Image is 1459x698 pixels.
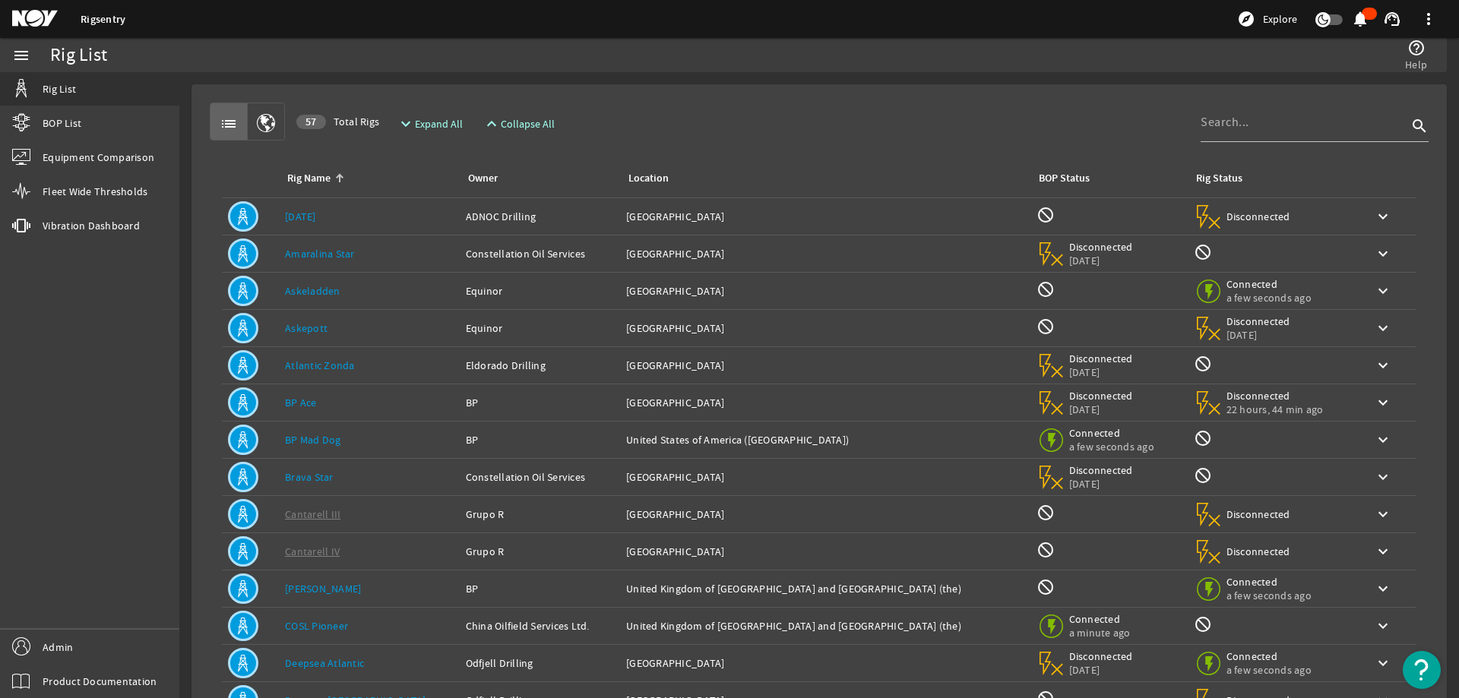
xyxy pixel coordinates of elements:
mat-icon: BOP Monitoring not available for this rig [1036,280,1055,298]
mat-icon: BOP Monitoring not available for this rig [1036,317,1055,336]
span: Help [1405,57,1427,72]
div: Owner [468,170,498,187]
mat-icon: BOP Monitoring not available for this rig [1036,206,1055,224]
div: 57 [296,115,326,129]
mat-icon: keyboard_arrow_down [1374,207,1392,226]
div: Location [626,170,1018,187]
span: Explore [1263,11,1297,27]
mat-icon: keyboard_arrow_down [1374,468,1392,486]
div: Equinor [466,321,614,336]
div: [GEOGRAPHIC_DATA] [626,283,1024,298]
i: search [1410,117,1429,135]
span: a few seconds ago [1226,663,1312,677]
span: a few seconds ago [1226,589,1312,602]
div: ADNOC Drilling [466,209,614,224]
div: [GEOGRAPHIC_DATA] [626,655,1024,671]
a: Cantarell IV [285,545,340,558]
div: [GEOGRAPHIC_DATA] [626,395,1024,410]
span: [DATE] [1069,477,1134,491]
span: 22 hours, 44 min ago [1226,403,1324,416]
mat-icon: BOP Monitoring not available for this rig [1036,504,1055,522]
span: Disconnected [1226,389,1324,403]
div: Odfjell Drilling [466,655,614,671]
mat-icon: Rig Monitoring not available for this rig [1194,429,1212,447]
mat-icon: Rig Monitoring not available for this rig [1194,355,1212,373]
div: Constellation Oil Services [466,246,614,261]
div: United Kingdom of [GEOGRAPHIC_DATA] and [GEOGRAPHIC_DATA] (the) [626,618,1024,633]
span: Disconnected [1226,507,1291,521]
a: Askepott [285,321,328,335]
button: Collapse All [476,110,561,137]
span: Connected [1069,612,1134,626]
div: Constellation Oil Services [466,469,614,485]
span: Disconnected [1069,240,1134,254]
span: Connected [1226,575,1312,589]
div: United Kingdom of [GEOGRAPHIC_DATA] and [GEOGRAPHIC_DATA] (the) [626,581,1024,596]
a: Atlantic Zonda [285,358,355,372]
mat-icon: keyboard_arrow_down [1374,393,1392,412]
div: [GEOGRAPHIC_DATA] [626,209,1024,224]
div: United States of America ([GEOGRAPHIC_DATA]) [626,432,1024,447]
span: Expand All [415,116,463,131]
span: Disconnected [1226,210,1291,223]
span: Product Documentation [43,674,157,689]
mat-icon: keyboard_arrow_down [1374,617,1392,635]
mat-icon: keyboard_arrow_down [1374,542,1392,561]
div: Owner [466,170,608,187]
div: BP [466,581,614,596]
div: Rig Name [287,170,331,187]
div: [GEOGRAPHIC_DATA] [626,544,1024,559]
button: Open Resource Center [1403,651,1441,689]
div: [GEOGRAPHIC_DATA] [626,246,1024,261]
div: Grupo R [466,544,614,559]
mat-icon: keyboard_arrow_down [1374,245,1392,263]
div: Rig Status [1196,170,1242,187]
a: Deepsea Atlantic [285,656,364,670]
span: [DATE] [1069,663,1134,677]
div: China Oilfield Services Ltd. [466,618,614,633]
span: [DATE] [1069,254,1134,267]
mat-icon: Rig Monitoring not available for this rig [1194,466,1212,485]
a: Brava Star [285,470,334,484]
mat-icon: keyboard_arrow_down [1374,431,1392,449]
div: BP [466,432,614,447]
div: [GEOGRAPHIC_DATA] [626,507,1024,522]
span: Disconnected [1069,649,1134,663]
mat-icon: BOP Monitoring not available for this rig [1036,541,1055,559]
mat-icon: keyboard_arrow_down [1374,356,1392,374]
mat-icon: support_agent [1383,10,1401,28]
div: [GEOGRAPHIC_DATA] [626,469,1024,485]
mat-icon: keyboard_arrow_down [1374,505,1392,523]
a: Amaralina Star [285,247,355,261]
mat-icon: expand_more [397,115,409,133]
span: [DATE] [1069,403,1134,416]
div: BOP Status [1039,170,1090,187]
span: Disconnected [1069,389,1134,403]
span: a few seconds ago [1226,291,1312,305]
mat-icon: expand_less [483,115,495,133]
a: [DATE] [285,210,316,223]
span: Connected [1226,649,1312,663]
span: Rig List [43,81,76,96]
div: BP [466,395,614,410]
div: [GEOGRAPHIC_DATA] [626,321,1024,336]
mat-icon: explore [1237,10,1255,28]
mat-icon: vibration [12,216,30,235]
a: [PERSON_NAME] [285,582,361,595]
span: a minute ago [1069,626,1134,640]
span: Collapse All [501,116,555,131]
span: Connected [1226,277,1312,291]
div: Location [628,170,669,187]
span: [DATE] [1069,365,1134,379]
button: Explore [1231,7,1303,31]
span: BOP List [43,115,81,131]
a: Rigsentry [81,12,125,27]
span: Disconnected [1226,545,1291,558]
span: Disconnected [1226,314,1291,328]
mat-icon: Rig Monitoring not available for this rig [1194,615,1212,633]
mat-icon: list [220,115,238,133]
div: Rig List [50,48,107,63]
mat-icon: help_outline [1407,39,1426,57]
span: [DATE] [1226,328,1291,342]
a: BP Mad Dog [285,433,341,447]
